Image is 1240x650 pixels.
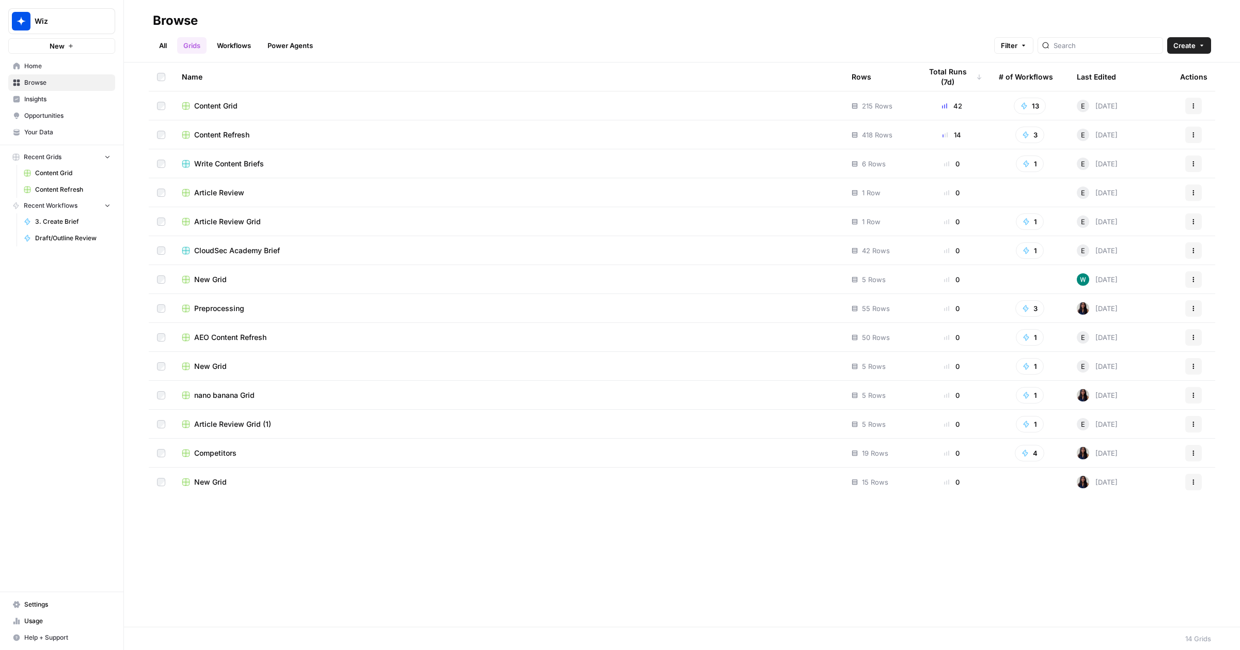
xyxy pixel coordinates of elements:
[921,419,982,429] div: 0
[182,216,835,227] a: Article Review Grid
[1077,215,1118,228] div: [DATE]
[182,63,835,91] div: Name
[24,152,61,162] span: Recent Grids
[194,303,244,314] span: Preprocessing
[8,107,115,124] a: Opportunities
[1077,418,1118,430] div: [DATE]
[24,95,111,104] span: Insights
[862,448,888,458] span: 19 Rows
[862,188,881,198] span: 1 Row
[194,419,271,429] span: Article Review Grid (1)
[1081,188,1085,198] span: E
[182,188,835,198] a: Article Review
[1081,130,1085,140] span: E
[1015,300,1044,317] button: 3
[862,390,886,400] span: 5 Rows
[24,78,111,87] span: Browse
[8,613,115,629] a: Usage
[862,303,890,314] span: 55 Rows
[921,390,982,400] div: 0
[1016,156,1044,172] button: 1
[999,63,1053,91] div: # of Workflows
[921,477,982,487] div: 0
[194,448,237,458] span: Competitors
[921,303,982,314] div: 0
[194,332,266,343] span: AEO Content Refresh
[921,332,982,343] div: 0
[1077,331,1118,344] div: [DATE]
[153,37,173,54] a: All
[19,181,115,198] a: Content Refresh
[1077,476,1089,488] img: rox323kbkgutb4wcij4krxobkpon
[1016,416,1044,432] button: 1
[921,101,982,111] div: 42
[8,149,115,165] button: Recent Grids
[35,234,111,243] span: Draft/Outline Review
[194,216,261,227] span: Article Review Grid
[1077,476,1118,488] div: [DATE]
[1077,302,1118,315] div: [DATE]
[1016,329,1044,346] button: 1
[182,448,835,458] a: Competitors
[8,58,115,74] a: Home
[1081,332,1085,343] span: E
[194,245,280,256] span: CloudSec Academy Brief
[1077,389,1118,401] div: [DATE]
[862,419,886,429] span: 5 Rows
[1077,447,1089,459] img: rox323kbkgutb4wcij4krxobkpon
[194,361,227,372] span: New Grid
[194,130,249,140] span: Content Refresh
[1015,127,1044,143] button: 3
[1173,40,1196,51] span: Create
[177,37,207,54] a: Grids
[862,477,888,487] span: 15 Rows
[1081,159,1085,169] span: E
[24,633,111,642] span: Help + Support
[921,448,982,458] div: 0
[1185,633,1211,644] div: 14 Grids
[50,41,65,51] span: New
[862,332,890,343] span: 50 Rows
[24,61,111,71] span: Home
[35,185,111,194] span: Content Refresh
[261,37,319,54] a: Power Agents
[862,361,886,372] span: 5 Rows
[182,390,835,400] a: nano banana Grid
[194,477,227,487] span: New Grid
[8,91,115,107] a: Insights
[921,159,982,169] div: 0
[182,477,835,487] a: New Grid
[921,188,982,198] div: 0
[8,74,115,91] a: Browse
[862,159,886,169] span: 6 Rows
[1081,216,1085,227] span: E
[182,274,835,285] a: New Grid
[862,216,881,227] span: 1 Row
[852,63,871,91] div: Rows
[921,361,982,372] div: 0
[1077,360,1118,373] div: [DATE]
[24,201,77,210] span: Recent Workflows
[921,245,982,256] div: 0
[12,12,30,30] img: Wiz Logo
[862,101,892,111] span: 215 Rows
[8,8,115,34] button: Workspace: Wiz
[153,12,198,29] div: Browse
[182,245,835,256] a: CloudSec Academy Brief
[182,332,835,343] a: AEO Content Refresh
[8,124,115,141] a: Your Data
[1054,40,1158,51] input: Search
[182,101,835,111] a: Content Grid
[1081,419,1085,429] span: E
[182,130,835,140] a: Content Refresh
[35,168,111,178] span: Content Grid
[1077,129,1118,141] div: [DATE]
[19,230,115,246] a: Draft/Outline Review
[921,130,982,140] div: 14
[862,274,886,285] span: 5 Rows
[1077,302,1089,315] img: rox323kbkgutb4wcij4krxobkpon
[1081,101,1085,111] span: E
[24,111,111,120] span: Opportunities
[1001,40,1017,51] span: Filter
[1077,447,1118,459] div: [DATE]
